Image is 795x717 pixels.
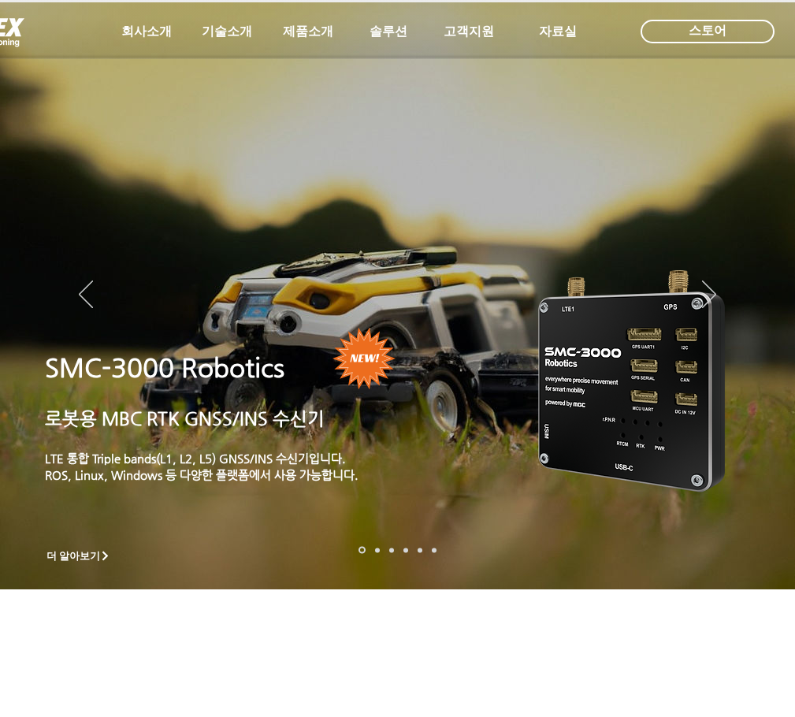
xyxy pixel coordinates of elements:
span: 고객지원 [444,24,494,40]
a: 자율주행 [403,548,408,552]
a: 고객지원 [429,16,508,47]
a: 로봇 [418,548,422,552]
a: 제품소개 [269,16,347,47]
a: 측량 IoT [389,548,394,552]
span: 솔루션 [370,24,407,40]
a: 로봇- SMC 2000 [358,547,366,554]
span: 기술소개 [202,24,252,40]
span: 더 알아보기 [46,549,101,563]
a: LTE 통합 Triple bands(L1, L2, L5) GNSS/INS 수신기입니다. [45,451,346,465]
a: 정밀농업 [432,548,437,552]
a: 회사소개 [107,16,186,47]
span: 제품소개 [283,24,333,40]
span: 회사소개 [121,24,172,40]
a: 자료실 [518,16,597,47]
span: 자료실 [539,24,577,40]
div: 스토어 [641,20,775,43]
span: 스토어 [689,22,726,39]
img: KakaoTalk_20241224_155801212.png [516,247,749,511]
a: 솔루션 [349,16,428,47]
a: 로봇용 MBC RTK GNSS/INS 수신기 [45,408,325,429]
a: SMC-3000 Robotics [45,353,284,383]
a: 기술소개 [188,16,266,47]
a: 더 알아보기 [39,546,118,566]
a: ROS, Linux, Windows 등 다양한 플랫폼에서 사용 가능합니다. [45,468,358,481]
button: 다음 [702,280,716,310]
nav: 슬라이드 [354,547,441,554]
button: 이전 [79,280,93,310]
a: 드론 8 - SMC 2000 [375,548,380,552]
